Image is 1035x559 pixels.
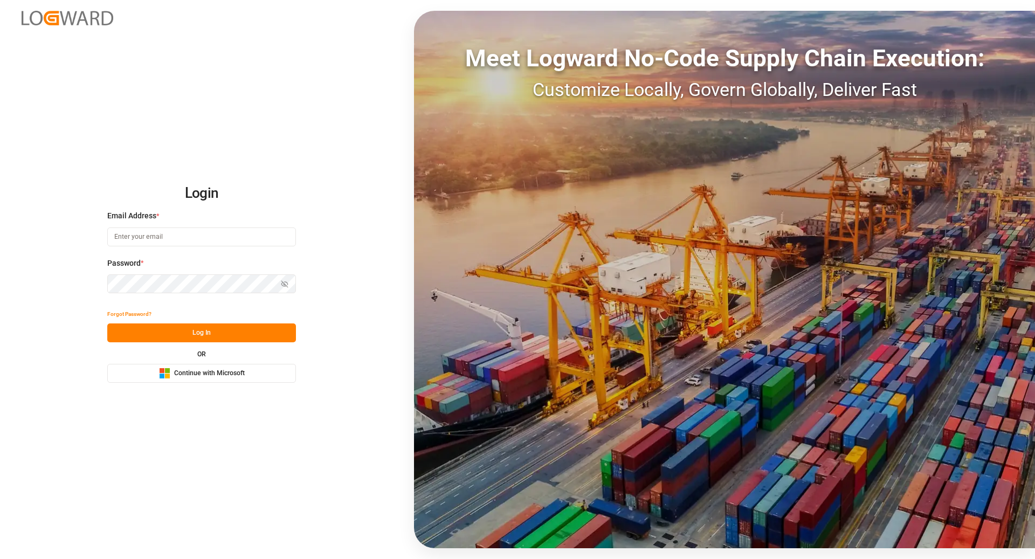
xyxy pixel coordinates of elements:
button: Continue with Microsoft [107,364,296,383]
span: Continue with Microsoft [174,369,245,378]
button: Forgot Password? [107,305,151,323]
span: Email Address [107,210,156,222]
div: Meet Logward No-Code Supply Chain Execution: [414,40,1035,76]
span: Password [107,258,141,269]
div: Customize Locally, Govern Globally, Deliver Fast [414,76,1035,103]
small: OR [197,351,206,357]
input: Enter your email [107,227,296,246]
h2: Login [107,176,296,211]
button: Log In [107,323,296,342]
img: Logward_new_orange.png [22,11,113,25]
